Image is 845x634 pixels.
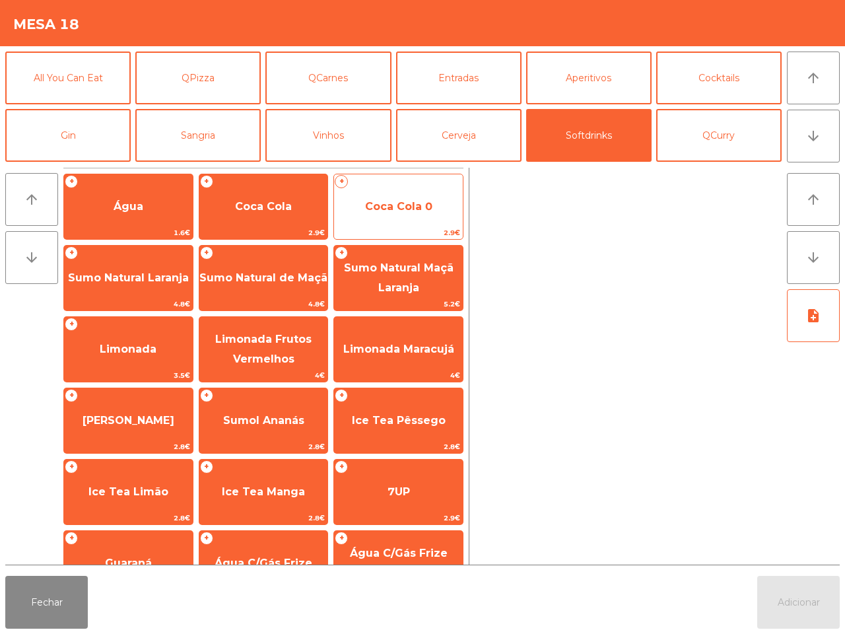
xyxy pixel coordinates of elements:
button: arrow_upward [787,173,840,226]
span: Limonada [100,343,156,355]
span: + [65,460,78,474]
span: Guaraná [105,557,152,569]
span: + [335,246,348,260]
span: 2.8€ [199,440,328,453]
span: Água [114,200,143,213]
button: QCurry [656,109,782,162]
span: Sumol Ananás [223,414,304,427]
span: Ice Tea Manga [222,485,305,498]
span: 2.8€ [64,512,193,524]
button: Aperitivos [526,52,652,104]
span: 3.5€ [64,369,193,382]
span: Coca Cola [235,200,292,213]
span: + [65,389,78,402]
span: + [335,532,348,545]
button: arrow_downward [787,110,840,162]
span: + [335,389,348,402]
i: arrow_downward [805,250,821,265]
span: 2.9€ [199,227,328,239]
span: 4.8€ [64,298,193,310]
span: 5.2€ [334,298,463,310]
span: Limonada Frutos Vermelhos [215,333,312,365]
span: + [200,389,213,402]
span: + [200,246,213,260]
i: arrow_upward [24,192,40,207]
span: 4€ [199,369,328,382]
button: Cocktails [656,52,782,104]
button: All You Can Eat [5,52,131,104]
span: + [200,175,213,188]
span: 2.8€ [199,512,328,524]
span: 2.8€ [334,440,463,453]
button: arrow_downward [787,231,840,284]
span: + [65,532,78,545]
span: Coca Cola 0 [365,200,432,213]
span: Ice Tea Limão [88,485,168,498]
span: Sumo Natural de Maçã [199,271,327,284]
button: QPizza [135,52,261,104]
button: Entradas [396,52,522,104]
span: 2.9€ [334,227,463,239]
span: + [65,318,78,331]
span: 7UP [388,485,410,498]
button: arrow_downward [5,231,58,284]
span: + [335,175,348,188]
button: QCarnes [265,52,391,104]
button: Softdrinks [526,109,652,162]
span: + [200,532,213,545]
i: arrow_downward [24,250,40,265]
span: 4€ [334,369,463,382]
button: Fechar [5,576,88,629]
button: note_add [787,289,840,342]
button: Vinhos [265,109,391,162]
span: 2.9€ [334,512,463,524]
span: Limonada Maracujá [343,343,454,355]
h4: Mesa 18 [13,15,79,34]
button: Sangria [135,109,261,162]
span: + [200,460,213,474]
button: Cerveja [396,109,522,162]
i: note_add [805,308,821,324]
span: + [65,175,78,188]
span: Água C/Gás Frize [215,557,312,569]
i: arrow_upward [805,192,821,207]
span: + [65,246,78,260]
span: 2.8€ [64,440,193,453]
span: Sumo Natural Laranja [68,271,189,284]
button: arrow_upward [5,173,58,226]
span: [PERSON_NAME] [83,414,174,427]
i: arrow_downward [805,128,821,144]
span: 1.6€ [64,227,193,239]
button: Gin [5,109,131,162]
button: arrow_upward [787,52,840,104]
span: 4.8€ [199,298,328,310]
span: + [335,460,348,474]
span: Água C/Gás Frize Limão [350,547,448,579]
span: Ice Tea Pêssego [352,414,446,427]
span: Sumo Natural Maçã Laranja [344,262,454,294]
i: arrow_upward [805,70,821,86]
